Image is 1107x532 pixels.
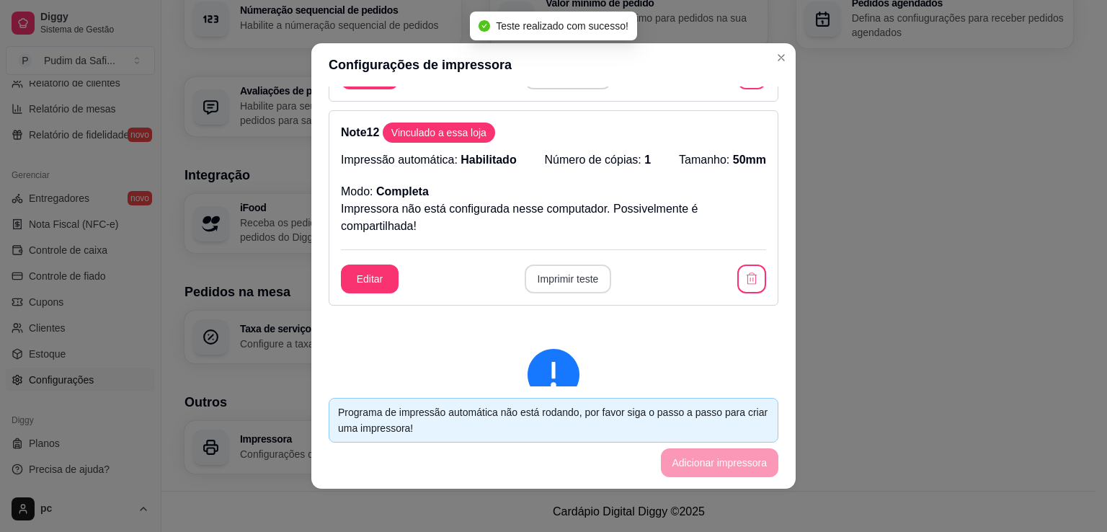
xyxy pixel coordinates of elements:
[525,265,612,293] button: Imprimir teste
[679,151,766,169] p: Tamanho:
[311,43,796,87] header: Configurações de impressora
[545,151,652,169] p: Número de cópias:
[733,154,766,166] span: 50mm
[479,20,490,32] span: check-circle
[644,154,651,166] span: 1
[341,200,766,235] p: Impressora não está configurada nesse computador. Possivelmente é compartilhada!
[341,265,399,293] button: Editar
[376,185,429,198] span: Completa
[338,404,769,436] div: Programa de impressão automática não está rodando, por favor siga o passo a passo para criar uma ...
[341,123,766,143] p: Note12
[461,154,516,166] span: Habilitado
[341,151,517,169] p: Impressão automática:
[341,183,429,200] p: Modo:
[386,125,492,140] span: Vinculado a essa loja
[770,46,793,69] button: Close
[496,20,628,32] span: Teste realizado com sucesso!
[528,349,579,401] span: exclamation-circle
